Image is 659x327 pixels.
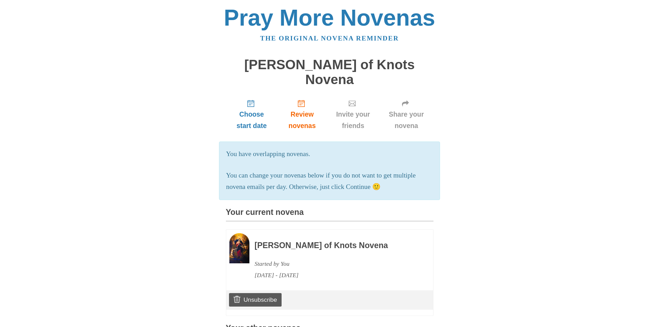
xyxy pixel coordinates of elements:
h3: [PERSON_NAME] of Knots Novena [255,241,414,250]
a: The original novena reminder [260,35,399,42]
img: Novena image [229,233,249,263]
a: Unsubscribe [229,293,281,306]
a: Invite your friends [327,94,379,135]
span: Invite your friends [334,109,373,131]
a: Share your novena [379,94,433,135]
span: Share your novena [386,109,427,131]
a: Pray More Novenas [224,5,435,30]
p: You can change your novenas below if you do not want to get multiple novena emails per day. Other... [226,170,433,193]
div: Started by You [255,258,414,270]
div: [DATE] - [DATE] [255,270,414,281]
span: Review novenas [284,109,320,131]
span: Choose start date [233,109,271,131]
a: Review novenas [277,94,327,135]
h3: Your current novena [226,208,433,221]
p: You have overlapping novenas. [226,148,433,160]
a: Choose start date [226,94,278,135]
h1: [PERSON_NAME] of Knots Novena [226,57,433,87]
